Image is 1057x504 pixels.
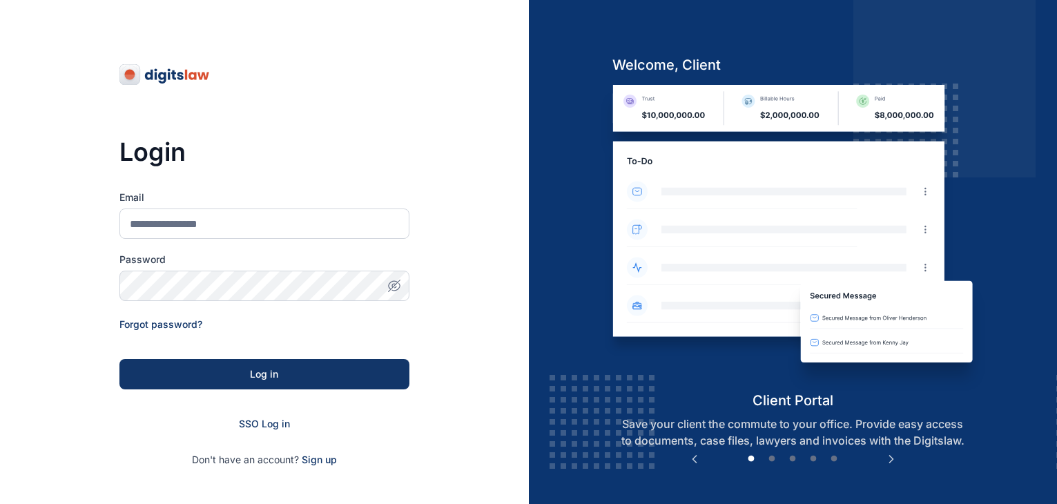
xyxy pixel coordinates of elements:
[302,454,337,465] a: Sign up
[601,85,985,391] img: client-portal
[119,318,202,330] a: Forgot password?
[601,416,985,449] p: Save your client the commute to your office. Provide easy access to documents, case files, lawyer...
[119,138,409,166] h3: Login
[119,253,409,266] label: Password
[119,359,409,389] button: Log in
[688,452,701,466] button: Previous
[239,418,290,429] a: SSO Log in
[786,452,799,466] button: 3
[119,191,409,204] label: Email
[601,55,985,75] h5: welcome, client
[142,367,387,381] div: Log in
[119,64,211,86] img: digitslaw-logo
[827,452,841,466] button: 5
[884,452,898,466] button: Next
[806,452,820,466] button: 4
[744,452,758,466] button: 1
[302,453,337,467] span: Sign up
[601,391,985,410] h5: client portal
[119,453,409,467] p: Don't have an account?
[765,452,779,466] button: 2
